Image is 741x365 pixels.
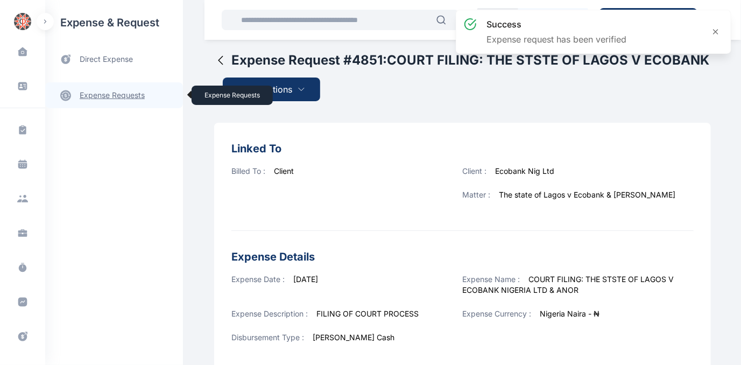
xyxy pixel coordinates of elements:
[45,82,183,108] a: expense requests
[238,83,293,96] span: More Options
[496,166,555,176] span: Ecobank Nig Ltd
[463,275,674,294] span: COURT FILING: THE STSTE OF LAGOS V ECOBANK NIGERIA LTD & ANOR
[316,309,419,318] span: FILING OF COURT PROCESS
[231,333,304,342] span: Disbursement Type :
[231,275,285,284] span: Expense Date :
[231,140,694,157] h3: Linked To
[274,166,294,176] span: Client
[499,190,676,199] span: The state of Lagos v Ecobank & [PERSON_NAME]
[231,166,265,176] span: Billed To :
[540,309,600,318] span: Nigeria Naira - ₦
[293,275,318,284] span: [DATE]
[45,45,183,74] a: direct expense
[486,18,626,31] h3: success
[45,74,183,108] div: expense requestsexpense requests
[463,166,487,176] span: Client :
[463,309,532,318] span: Expense Currency :
[231,248,694,265] h3: Expense Details
[231,309,308,318] span: Expense Description :
[463,190,491,199] span: Matter :
[463,275,520,284] span: Expense Name :
[80,54,133,65] span: direct expense
[313,333,394,342] span: [PERSON_NAME] Cash
[486,33,626,46] p: Expense request has been verified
